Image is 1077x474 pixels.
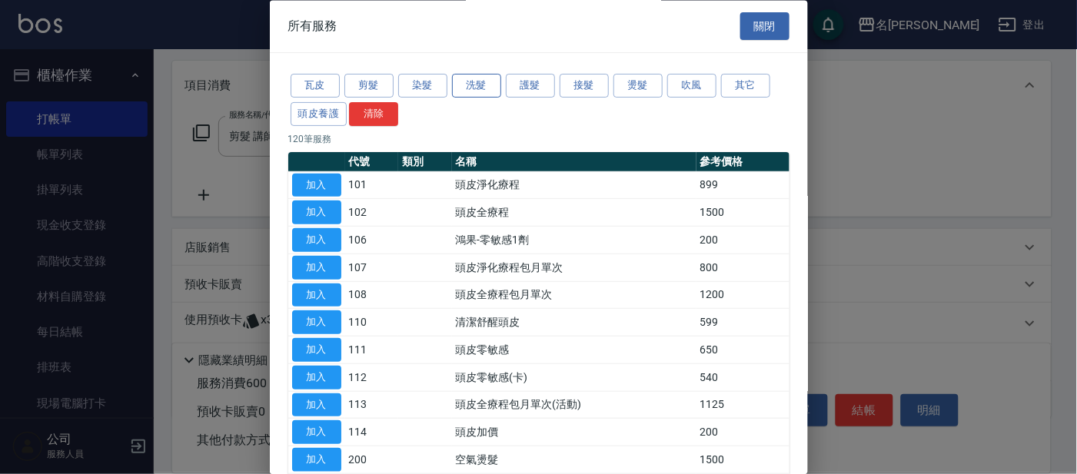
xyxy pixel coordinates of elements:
td: 1500 [696,446,789,474]
td: 108 [345,282,399,310]
td: 800 [696,254,789,282]
td: 106 [345,227,399,254]
td: 1125 [696,392,789,419]
button: 清除 [349,102,398,126]
button: 加入 [292,174,341,197]
button: 加入 [292,229,341,253]
p: 120 筆服務 [288,132,789,146]
button: 加入 [292,311,341,335]
td: 鴻果-零敏感1劑 [452,227,696,254]
button: 加入 [292,449,341,472]
td: 200 [345,446,399,474]
td: 1500 [696,199,789,227]
td: 599 [696,309,789,336]
button: 接髮 [560,75,609,98]
button: 頭皮養護 [291,102,347,126]
td: 頭皮零敏感(卡) [452,364,696,392]
button: 剪髮 [344,75,394,98]
th: 代號 [345,152,399,172]
button: 加入 [292,339,341,363]
button: 加入 [292,256,341,280]
td: 頭皮全療程 [452,199,696,227]
th: 名稱 [452,152,696,172]
button: 加入 [292,421,341,445]
td: 200 [696,227,789,254]
td: 650 [696,336,789,364]
td: 頭皮全療程包月單次 [452,282,696,310]
td: 200 [696,419,789,446]
td: 頭皮淨化療程 [452,172,696,200]
button: 護髮 [506,75,555,98]
button: 加入 [292,366,341,389]
button: 染髮 [398,75,447,98]
button: 燙髮 [613,75,663,98]
td: 111 [345,336,399,364]
button: 洗髮 [452,75,501,98]
td: 899 [696,172,789,200]
td: 清潔舒醒頭皮 [452,309,696,336]
td: 114 [345,419,399,446]
td: 頭皮全療程包月單次(活動) [452,392,696,419]
td: 頭皮淨化療程包月單次 [452,254,696,282]
td: 113 [345,392,399,419]
td: 101 [345,172,399,200]
td: 頭皮加價 [452,419,696,446]
button: 吹風 [667,75,716,98]
td: 112 [345,364,399,392]
td: 110 [345,309,399,336]
button: 加入 [292,283,341,307]
button: 加入 [292,393,341,417]
td: 540 [696,364,789,392]
th: 參考價格 [696,152,789,172]
button: 其它 [721,75,770,98]
td: 107 [345,254,399,282]
button: 關閉 [740,12,789,41]
td: 頭皮零敏感 [452,336,696,364]
th: 類別 [398,152,452,172]
button: 加入 [292,201,341,225]
td: 1200 [696,282,789,310]
span: 所有服務 [288,18,337,34]
button: 瓦皮 [291,75,340,98]
td: 空氣燙髮 [452,446,696,474]
td: 102 [345,199,399,227]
